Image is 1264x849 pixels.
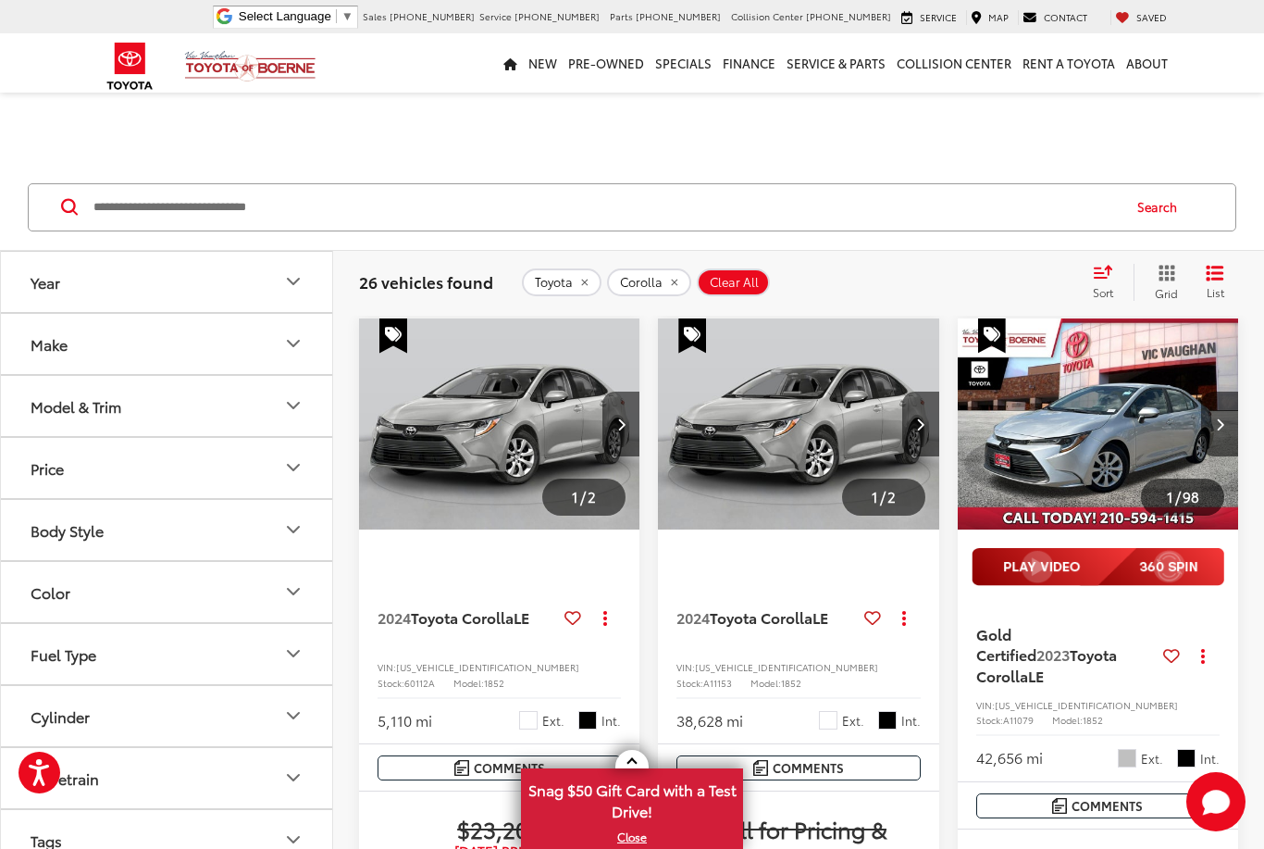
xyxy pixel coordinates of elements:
span: Comments [773,759,844,777]
div: Color [282,581,304,603]
div: Year [282,270,304,293]
span: VIN: [976,698,995,712]
button: Clear All [697,268,770,296]
button: Select sort value [1084,264,1134,301]
span: 1 [872,486,878,506]
div: Price [282,456,304,479]
div: 2024 Toyota Corolla LE 0 [657,318,940,530]
span: Model: [453,676,484,690]
span: Black [578,711,597,730]
span: ▼ [341,9,353,23]
span: White [819,711,837,730]
span: Sales [363,9,387,23]
button: Comments [976,793,1220,818]
button: Actions [1187,639,1220,671]
img: Toyota [95,36,165,96]
a: Service [897,10,961,25]
div: Fuel Type [31,645,96,663]
span: 98 [1183,486,1199,506]
span: Black [1177,749,1196,768]
span: dropdown dots [603,610,607,625]
span: Model: [1052,713,1083,727]
a: 2024Toyota CorollaLE [378,607,557,628]
a: Select Language​ [239,9,353,23]
span: dropdown dots [1201,648,1205,663]
a: 2024 Toyota Corolla LE2024 Toyota Corolla LE2024 Toyota Corolla LE2024 Toyota Corolla LE [358,318,641,530]
span: White [519,711,538,730]
span: Collision Center [731,9,803,23]
a: Gold Certified2023Toyota CorollaLE [976,624,1156,686]
span: Special [379,318,407,354]
span: 26 vehicles found [359,270,493,293]
span: Int. [901,712,921,730]
button: Fuel TypeFuel Type [1,624,334,684]
span: LE [812,606,828,628]
input: Search by Make, Model, or Keyword [92,185,1120,230]
div: Cylinder [31,707,90,725]
div: Body Style [31,521,104,539]
span: Int. [601,712,621,730]
span: Model: [750,676,781,690]
span: [US_VEHICLE_IDENTIFICATION_NUMBER] [396,660,579,674]
span: 2024 [378,606,411,628]
img: 2024 Toyota Corolla LE [358,318,641,531]
span: Stock: [378,676,404,690]
span: A11079 [1003,713,1034,727]
div: 2023 Toyota Corolla LE 0 [957,318,1240,530]
span: dropdown dots [902,610,906,625]
span: [US_VEHICLE_IDENTIFICATION_NUMBER] [695,660,878,674]
div: Cylinder [282,705,304,727]
span: Parts [610,9,633,23]
span: [PHONE_NUMBER] [636,9,721,23]
span: [PHONE_NUMBER] [390,9,475,23]
img: 2024 Toyota Corolla LE [657,318,940,531]
span: 2 [887,486,896,506]
a: New [523,33,563,93]
a: Pre-Owned [563,33,650,93]
span: List [1206,284,1224,300]
span: Comments [1072,797,1143,815]
button: remove Toyota [522,268,601,296]
a: 2023 Toyota Corolla LE2023 Toyota Corolla LE2023 Toyota Corolla LE2023 Toyota Corolla LE [957,318,1240,530]
div: Color [31,583,70,601]
span: 1 [1167,486,1173,506]
div: Make [282,332,304,355]
img: full motion video [972,548,1224,586]
button: Comments [676,755,920,780]
span: Comments [474,759,545,777]
div: Make [31,335,68,353]
img: 2023 Toyota Corolla LE [957,318,1240,531]
span: Ext. [842,712,864,730]
button: Search [1120,184,1204,231]
span: Saved [1136,10,1167,24]
span: VIN: [378,660,396,674]
span: Map [988,10,1009,24]
span: / [578,491,588,504]
span: / [878,491,887,504]
span: 2 [588,486,596,506]
a: Rent a Toyota [1017,33,1121,93]
span: 1852 [1083,713,1103,727]
span: Stock: [976,713,1003,727]
span: LE [1028,665,1044,686]
a: Service & Parts: Opens in a new tab [781,33,891,93]
span: Toyota Corolla [976,643,1117,685]
div: Fuel Type [282,643,304,665]
button: Next image [1201,392,1238,456]
a: My Saved Vehicles [1110,10,1171,25]
span: [US_VEHICLE_IDENTIFICATION_NUMBER] [995,698,1178,712]
span: Clear All [710,275,759,290]
div: Drivetrain [31,769,99,787]
span: Corolla [620,275,663,290]
a: Home [498,33,523,93]
span: 2024 [676,606,710,628]
span: Toyota [535,275,573,290]
div: 42,656 mi [976,747,1043,768]
span: Int. [1200,750,1220,768]
a: Specials [650,33,717,93]
span: Gold Certified [976,623,1036,665]
span: Toyota Corolla [710,606,812,628]
span: Select Language [239,9,331,23]
div: 5,110 mi [378,710,432,731]
span: A11153 [703,676,732,690]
